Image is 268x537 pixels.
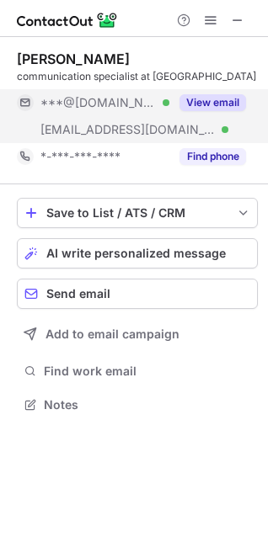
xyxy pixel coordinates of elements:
span: ***@[DOMAIN_NAME] [40,95,157,110]
div: communication specialist at [GEOGRAPHIC_DATA] [17,69,258,84]
button: AI write personalized message [17,238,258,268]
span: Add to email campaign [46,327,180,341]
button: Reveal Button [180,94,246,111]
img: ContactOut v5.3.10 [17,10,118,30]
span: [EMAIL_ADDRESS][DOMAIN_NAME] [40,122,216,137]
span: Find work email [44,364,251,379]
button: Reveal Button [180,148,246,165]
button: Find work email [17,359,258,383]
div: [PERSON_NAME] [17,51,130,67]
button: Send email [17,279,258,309]
span: AI write personalized message [46,247,226,260]
button: Notes [17,393,258,417]
span: Send email [46,287,110,300]
div: Save to List / ATS / CRM [46,206,228,220]
button: Add to email campaign [17,319,258,349]
button: save-profile-one-click [17,198,258,228]
span: Notes [44,397,251,412]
